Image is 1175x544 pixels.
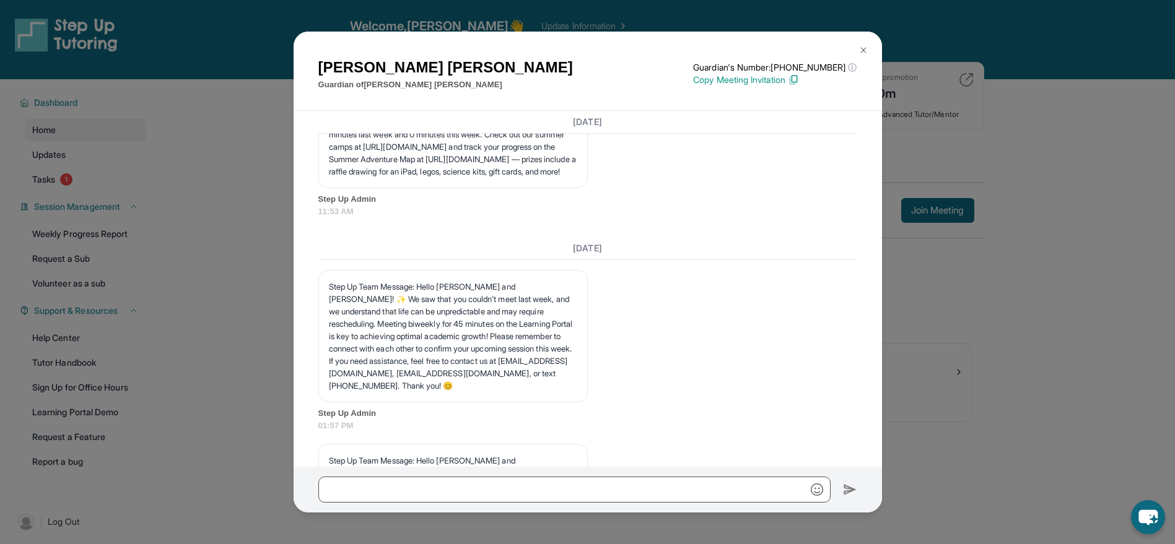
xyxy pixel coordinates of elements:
p: Hi from Step Up Tutoring! Prevent summer learning loss and qualify for fun incentives by meeting ... [329,103,577,178]
img: Emoji [811,483,823,496]
h3: [DATE] [318,242,857,254]
button: chat-button [1131,500,1165,534]
span: Step Up Admin [318,407,857,420]
img: Close Icon [858,45,868,55]
h1: [PERSON_NAME] [PERSON_NAME] [318,56,573,79]
span: ⓘ [848,61,857,74]
span: 11:53 AM [318,205,857,218]
p: Guardian's Number: [PHONE_NUMBER] [693,61,857,74]
span: 01:57 PM [318,420,857,432]
p: Step Up Team Message: Hello [PERSON_NAME] and [PERSON_NAME]! ✨ We saw that you couldn't meet last... [329,280,577,392]
h3: [DATE] [318,116,857,128]
span: Step Up Admin [318,193,857,205]
p: Copy Meeting Invitation [693,74,857,86]
img: Send icon [843,482,857,497]
p: Guardian of [PERSON_NAME] [PERSON_NAME] [318,79,573,91]
img: Copy Icon [788,74,799,85]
